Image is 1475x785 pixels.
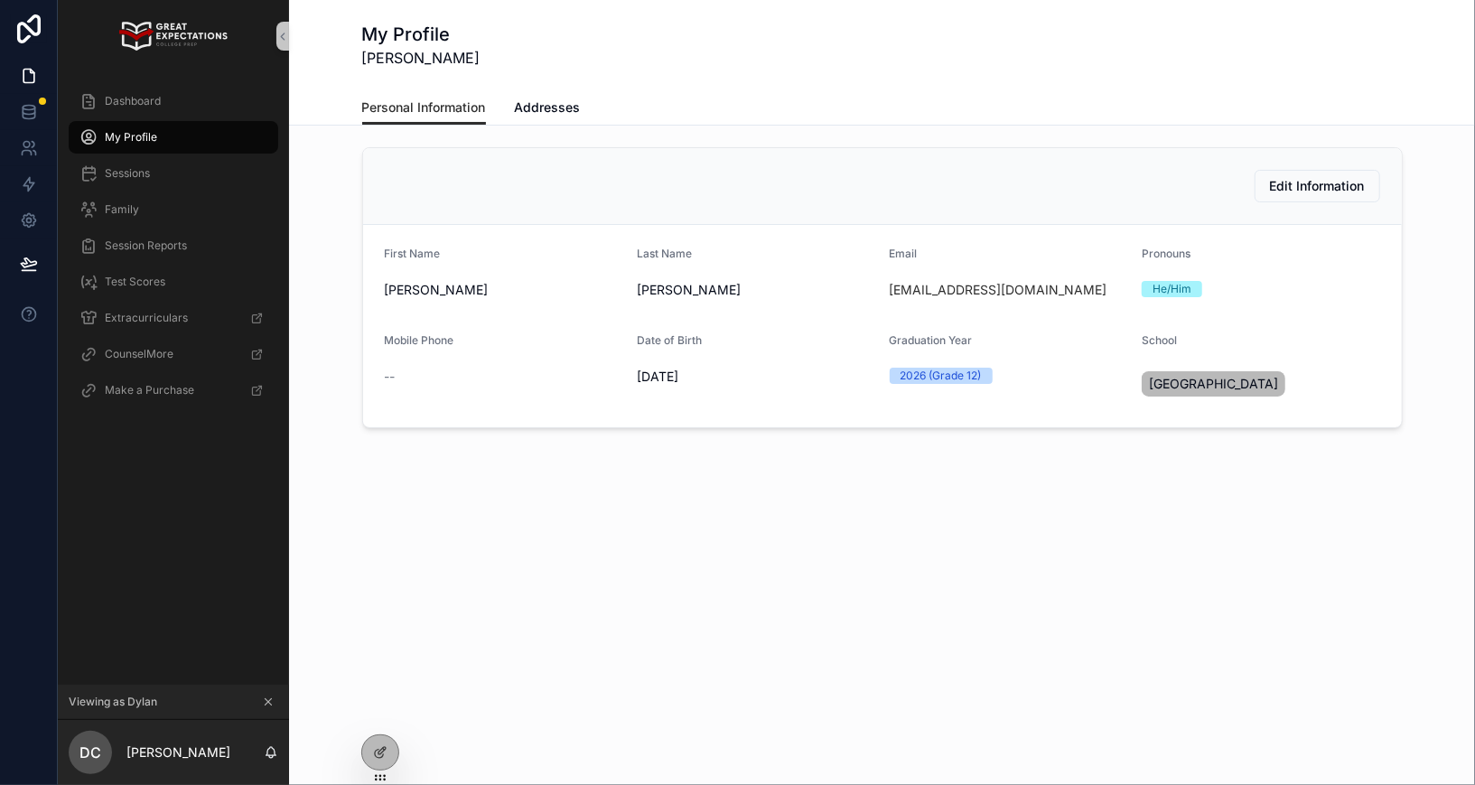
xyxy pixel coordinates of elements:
span: Last Name [637,247,692,260]
img: App logo [119,22,227,51]
a: Dashboard [69,85,278,117]
a: Test Scores [69,266,278,298]
span: Addresses [515,98,581,117]
button: Edit Information [1255,170,1380,202]
span: Test Scores [105,275,165,289]
span: [PERSON_NAME] [385,281,623,299]
span: Graduation Year [890,333,973,347]
span: CounselMore [105,347,173,361]
span: Pronouns [1142,247,1190,260]
span: Viewing as Dylan [69,695,157,709]
span: DC [79,742,101,763]
span: Make a Purchase [105,383,194,397]
span: Mobile Phone [385,333,454,347]
div: scrollable content [58,72,289,430]
span: [DATE] [637,368,875,386]
div: He/Him [1153,281,1191,297]
span: [GEOGRAPHIC_DATA] [1149,375,1278,393]
span: Date of Birth [637,333,702,347]
div: 2026 (Grade 12) [901,368,982,384]
span: Dashboard [105,94,161,108]
a: Session Reports [69,229,278,262]
span: Email [890,247,918,260]
p: [PERSON_NAME] [126,743,230,762]
a: Personal Information [362,91,486,126]
span: -- [385,368,396,386]
a: CounselMore [69,338,278,370]
span: Edit Information [1270,177,1365,195]
a: Make a Purchase [69,374,278,407]
a: Family [69,193,278,226]
span: My Profile [105,130,157,145]
span: School [1142,333,1177,347]
span: Personal Information [362,98,486,117]
span: Sessions [105,166,150,181]
span: [PERSON_NAME] [362,47,481,69]
span: Family [105,202,139,217]
span: First Name [385,247,441,260]
a: My Profile [69,121,278,154]
a: Sessions [69,157,278,190]
a: Extracurriculars [69,302,278,334]
a: [EMAIL_ADDRESS][DOMAIN_NAME] [890,281,1107,299]
span: Session Reports [105,238,187,253]
h1: My Profile [362,22,481,47]
a: Addresses [515,91,581,127]
span: Extracurriculars [105,311,188,325]
span: [PERSON_NAME] [637,281,875,299]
